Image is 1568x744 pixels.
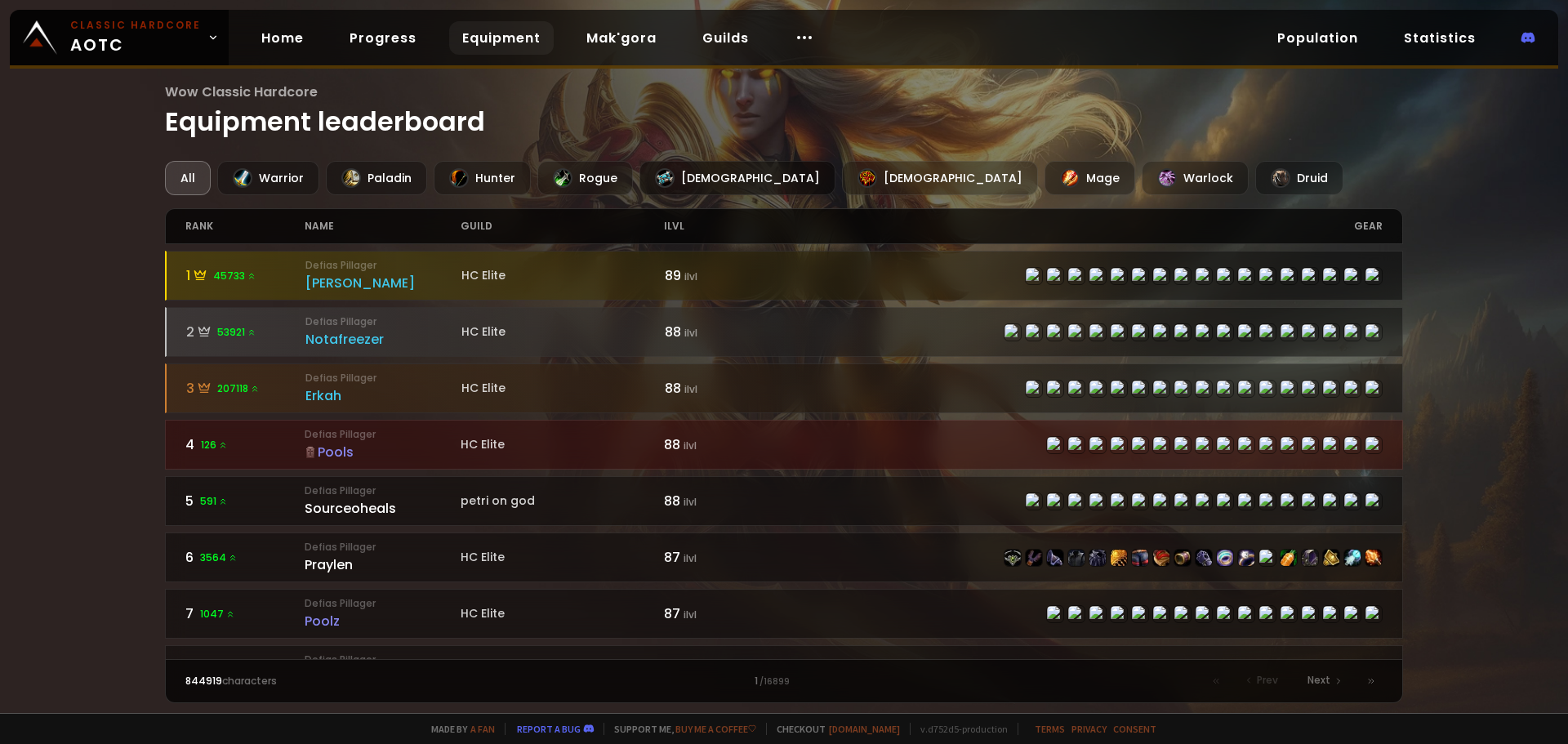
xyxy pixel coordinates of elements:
img: item-19382 [1238,550,1254,566]
img: item-22512 [1089,550,1106,566]
span: Support me, [604,723,756,735]
div: rank [185,209,305,243]
a: Mak'gora [573,21,670,55]
span: 844919 [185,674,222,688]
img: item-3427 [1068,550,1085,566]
a: 5591 Defias PillagerSourceohealspetri on god88 ilvlitem-22514item-21712item-22515item-4336item-22... [165,476,1404,526]
a: 4126 Defias PillagerPoolsHC Elite88 ilvlitem-22506item-22943item-22507item-22504item-22510item-22... [165,420,1404,470]
a: 145733 Defias Pillager[PERSON_NAME]HC Elite89 ilvlitem-22498item-23057item-22499item-4335item-224... [165,251,1404,301]
div: 89 [665,265,785,286]
div: 87 [664,547,784,568]
small: / 16899 [759,675,790,688]
small: Defias Pillager [305,540,461,555]
img: item-22515 [1047,550,1063,566]
a: 253921 Defias PillagerNotafreezerHC Elite88 ilvlitem-22498item-23057item-22983item-2575item-22496... [165,307,1404,357]
a: Population [1264,21,1371,55]
div: [DEMOGRAPHIC_DATA] [639,161,835,195]
small: Defias Pillager [305,596,461,611]
a: a fan [470,723,495,735]
img: item-22939 [1217,550,1233,566]
small: Classic Hardcore [70,18,201,33]
img: item-23048 [1344,550,1361,566]
small: Defias Pillager [305,653,461,667]
div: Notafreezer [305,329,461,350]
img: item-21712 [1026,550,1042,566]
div: Hunter [434,161,531,195]
span: 591 [200,494,228,509]
div: 3 [186,378,306,399]
small: Defias Pillager [305,371,461,385]
div: HC Elite [461,380,665,397]
small: Defias Pillager [305,258,461,273]
div: Druid [1255,161,1343,195]
div: gear [784,209,1383,243]
div: 4 [185,434,305,455]
div: Rogue [537,161,633,195]
div: HC Elite [461,549,664,566]
small: ilvl [684,326,697,340]
span: 207118 [217,381,260,396]
div: Erkah [305,385,461,406]
small: ilvl [684,382,697,396]
div: Warlock [1142,161,1249,195]
a: Classic HardcoreAOTC [10,10,229,65]
div: characters [185,674,485,688]
a: Home [248,21,317,55]
div: 5 [185,491,305,511]
a: Privacy [1071,723,1107,735]
div: Pools [305,442,461,462]
small: ilvl [684,439,697,452]
div: 88 [664,434,784,455]
img: item-22516 [1153,550,1169,566]
div: Praylen [305,555,461,575]
a: 85760 Defias PillagerHopemageHC Elite87 ilvlitem-22498item-21608item-22499item-6795item-22496item... [165,645,1404,695]
img: item-19367 [1365,550,1382,566]
a: 3207118 Defias PillagerErkahHC Elite88 ilvlitem-22498item-23057item-22983item-17723item-22496item... [165,363,1404,413]
div: [DEMOGRAPHIC_DATA] [842,161,1038,195]
img: item-22519 [1174,550,1191,566]
span: Wow Classic Hardcore [165,82,1404,102]
a: Progress [336,21,430,55]
div: Mage [1045,161,1135,195]
div: guild [461,209,664,243]
span: Prev [1257,673,1278,688]
small: Defias Pillager [305,483,461,498]
span: 53921 [217,325,256,340]
div: petri on god [461,492,664,510]
img: item-21583 [1302,550,1318,566]
small: ilvl [684,270,697,283]
img: item-22517 [1196,550,1212,566]
a: Guilds [689,21,762,55]
img: item-11122 [1281,550,1297,566]
span: 3564 [200,550,238,565]
a: Buy me a coffee [675,723,756,735]
div: Sourceoheals [305,498,461,519]
div: 2 [186,322,306,342]
div: Poolz [305,611,461,631]
span: 45733 [213,269,256,283]
div: HC Elite [461,267,665,284]
span: Made by [421,723,495,735]
a: Statistics [1391,21,1489,55]
div: All [165,161,211,195]
span: 1047 [200,607,235,621]
div: 6 [185,547,305,568]
div: 88 [665,378,785,399]
small: Defias Pillager [305,427,461,442]
img: item-22514 [1004,550,1021,566]
div: name [305,209,461,243]
div: 88 [664,491,784,511]
img: item-22942 [1323,550,1339,566]
small: ilvl [684,551,697,565]
div: 1 [484,674,1083,688]
span: v. d752d5 - production [910,723,1008,735]
a: [DOMAIN_NAME] [829,723,900,735]
div: ilvl [664,209,784,243]
div: 87 [664,604,784,624]
span: AOTC [70,18,201,57]
div: 88 [665,322,785,342]
div: HC Elite [461,323,665,341]
span: Checkout [766,723,900,735]
span: 126 [201,438,228,452]
div: HC Elite [461,436,664,453]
